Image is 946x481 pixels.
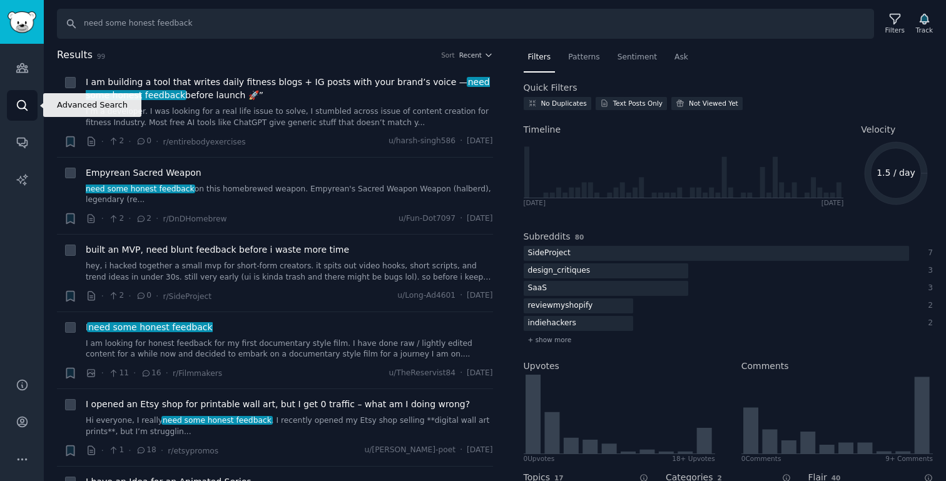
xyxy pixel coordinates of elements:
span: · [161,444,163,457]
span: need some honest feedback [84,185,195,193]
span: · [128,212,131,225]
span: 2 [108,136,124,147]
div: Track [916,26,933,34]
span: 2 [108,290,124,301]
a: I opened an Etsy shop for printable wall art, but I get 0 traffic – what am I doing wrong? [86,398,470,411]
div: SaaS [524,281,552,296]
a: Empyrean Sacred Weapon [86,166,201,180]
span: · [101,135,104,148]
div: 0 Upvote s [524,454,555,463]
span: · [156,212,158,225]
span: u/[PERSON_NAME]-poet [364,445,455,456]
span: · [128,290,131,303]
div: 3 [922,265,933,276]
div: Sort [441,51,455,59]
span: Recent [459,51,482,59]
h2: Upvotes [524,360,559,373]
div: SideProject [524,246,575,261]
span: 16 [141,368,161,379]
span: u/Long-Ad4601 [397,290,455,301]
span: 18 [136,445,156,456]
div: [DATE] [524,198,546,207]
button: Track [912,11,937,37]
span: r/SideProject [163,292,211,301]
span: Timeline [524,123,561,136]
span: Sentiment [618,52,657,63]
span: · [156,290,158,303]
input: Search Keyword [57,9,874,39]
span: 0 [136,136,151,147]
a: I am building a tool that writes daily fitness blogs + IG posts with your brand’s voice —need som... [86,76,493,102]
span: · [101,212,104,225]
span: Patterns [568,52,599,63]
span: + show more [528,335,572,344]
div: 3 [922,283,933,294]
span: I am building a tool that writes daily fitness blogs + IG posts with your brand’s voice — before ... [86,76,493,102]
a: need some honest feedbackon this homebrewed weapon. Empyrean's Sacred Weapon Weapon (halberd), le... [86,184,493,206]
div: 2 [922,318,933,329]
span: [DATE] [467,290,492,301]
span: · [156,135,158,148]
span: 2 [108,213,124,225]
div: 0 Comment s [741,454,781,463]
span: · [460,213,462,225]
div: reviewmyshopify [524,298,598,314]
span: · [460,290,462,301]
div: 7 [922,248,933,259]
span: · [101,444,104,457]
a: built an MVP, need blunt feedback before i waste more time [86,243,349,256]
span: 99 [97,53,105,60]
div: Filters [885,26,905,34]
h2: Quick Filters [524,81,577,94]
span: need some honest feedback [161,416,272,425]
div: [DATE] [821,198,844,207]
span: u/Fun-Dot7097 [399,213,455,225]
span: Ask [674,52,688,63]
span: 2 [136,213,151,225]
span: · [460,445,462,456]
span: u/harsh-singh586 [389,136,455,147]
span: · [460,368,462,379]
span: I [86,321,213,334]
span: [DATE] [467,213,492,225]
span: r/Filmmakers [173,369,222,378]
span: · [128,135,131,148]
h2: Subreddits [524,230,571,243]
span: u/TheReservist84 [389,368,456,379]
div: 2 [922,300,933,311]
span: · [460,136,462,147]
div: 18+ Upvotes [672,454,715,463]
span: 11 [108,368,129,379]
span: · [101,290,104,303]
span: r/entirebodyexercises [163,138,245,146]
a: hey, i hacked together a small mvp for short-form creators. it spits out video hooks, short scrip... [86,261,493,283]
span: 80 [575,233,584,241]
h2: Comments [741,360,789,373]
span: · [166,367,168,380]
span: · [133,367,136,380]
span: 0 [136,290,151,301]
span: r/etsypromos [168,447,218,455]
span: · [128,444,131,457]
div: design_critiques [524,263,595,279]
span: 1 [108,445,124,456]
div: Text Posts Only [613,99,663,108]
span: [DATE] [467,136,492,147]
div: Not Viewed Yet [689,99,738,108]
a: I am looking for honest feedback for my first documentary style film. I have done raw / lightly e... [86,338,493,360]
img: GummySearch logo [8,11,36,33]
button: Recent [459,51,493,59]
div: No Duplicates [541,99,587,108]
span: · [101,367,104,380]
text: 1.5 / day [877,168,915,178]
span: [DATE] [467,368,492,379]
div: 9+ Comments [885,454,933,463]
a: Hi everyone, I reallyneed some honest feedback. I recently opened my Etsy shop selling **digital ... [86,415,493,437]
a: I’m a developer. I was looking for a real life issue to solve, I stumbled across issue of content... [86,106,493,128]
div: indiehackers [524,316,581,332]
span: r/DnDHomebrew [163,215,226,223]
span: [DATE] [467,445,492,456]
